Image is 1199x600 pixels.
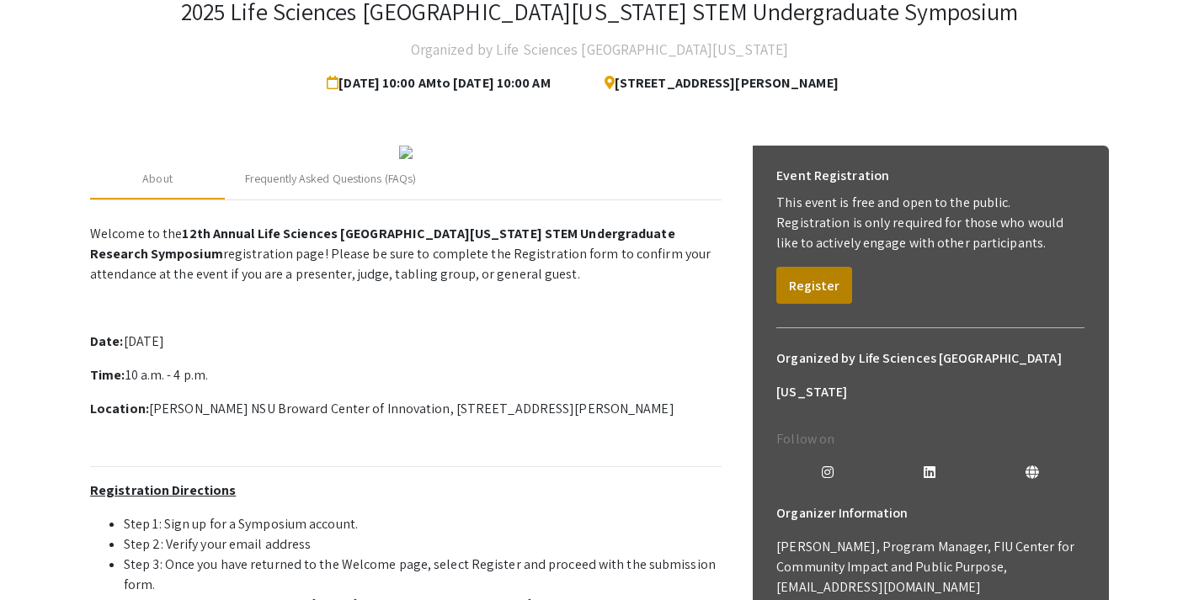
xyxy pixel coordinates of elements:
[327,66,557,100] span: [DATE] 10:00 AM to [DATE] 10:00 AM
[90,481,236,499] u: Registration Directions
[776,193,1084,253] p: This event is free and open to the public. Registration is only required for those who would like...
[124,555,722,595] li: Step 3: Once you have returned to the Welcome page, select Register and proceed with the submissi...
[90,400,149,417] strong: Location:
[13,524,72,587] iframe: Chat
[90,225,675,263] strong: 12th Annual Life Sciences [GEOGRAPHIC_DATA][US_STATE] STEM Undergraduate Research Symposium
[90,332,124,350] strong: Date:
[124,514,722,534] li: Step 1: Sign up for a Symposium account.
[90,399,722,419] p: [PERSON_NAME] NSU Broward Center of Innovation, [STREET_ADDRESS][PERSON_NAME]
[591,66,839,100] span: [STREET_ADDRESS][PERSON_NAME]
[142,170,173,188] div: About
[411,33,788,66] h4: Organized by Life Sciences [GEOGRAPHIC_DATA][US_STATE]
[776,342,1084,409] h6: Organized by Life Sciences [GEOGRAPHIC_DATA][US_STATE]
[90,224,722,284] p: Welcome to the registration page! Please be sure to complete the Registration form to confirm you...
[124,534,722,555] li: Step 2: Verify your email address
[245,170,416,188] div: Frequently Asked Questions (FAQs)
[776,159,889,193] h6: Event Registration
[776,537,1084,597] p: [PERSON_NAME], Program Manager, FIU Center for Community Impact and Public Purpose, [EMAIL_ADDRES...
[90,332,722,352] p: [DATE]
[90,366,125,384] strong: Time:
[90,365,722,385] p: 10 a.m. - 4 p.m.
[776,267,852,304] button: Register
[399,146,413,159] img: 32153a09-f8cb-4114-bf27-cfb6bc84fc69.png
[776,496,1084,530] h6: Organizer Information
[776,429,1084,449] p: Follow on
